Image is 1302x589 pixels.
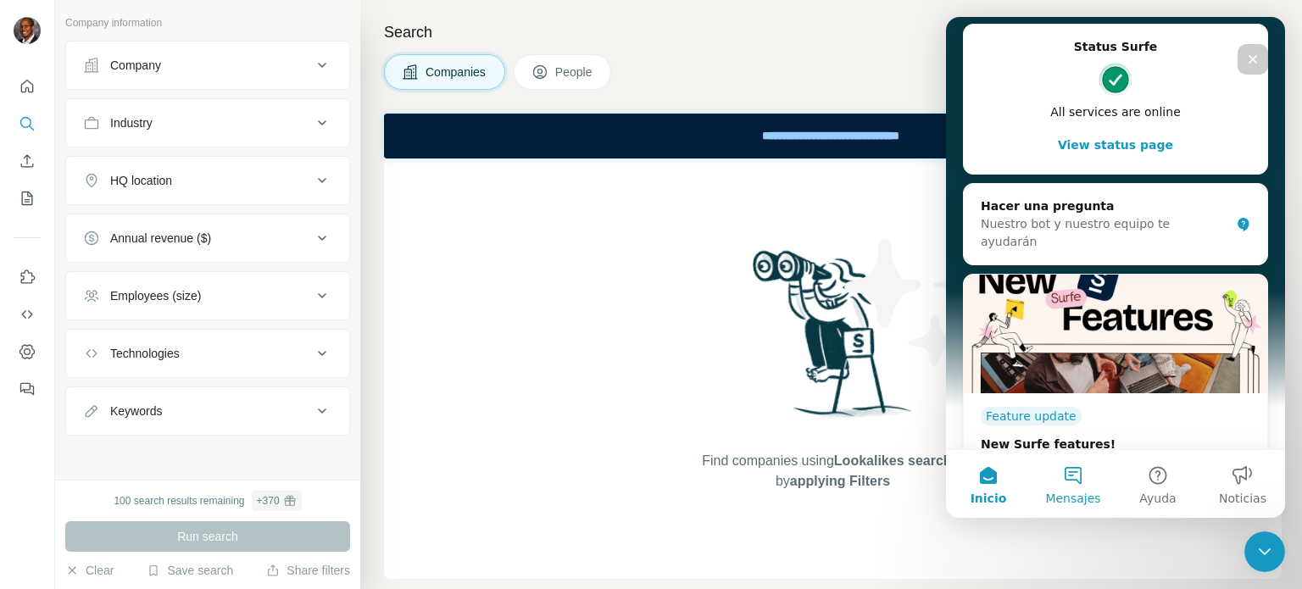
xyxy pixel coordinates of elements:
div: Keywords [110,403,162,420]
div: Technologies [110,345,180,362]
img: Avatar [14,17,41,44]
button: Clear [65,562,114,579]
div: Industry [110,114,153,131]
div: HQ location [110,172,172,189]
button: Annual revenue ($) [66,218,349,258]
button: Use Surfe API [14,299,41,330]
button: Industry [66,103,349,143]
div: 100 search results remaining [114,491,301,511]
button: Enrich CSV [14,146,41,176]
button: Technologies [66,333,349,374]
iframe: Intercom live chat [1244,531,1285,572]
div: + 370 [257,493,280,508]
button: Use Surfe on LinkedIn [14,262,41,292]
span: applying Filters [790,474,890,488]
button: Search [14,108,41,139]
span: Lookalikes search [834,453,952,468]
div: Employees (size) [110,287,201,304]
span: People [555,64,594,81]
img: Surfe Illustration - Woman searching with binoculars [745,246,921,435]
button: Dashboard [14,336,41,367]
button: HQ location [66,160,349,201]
button: Save search [147,562,233,579]
div: Annual revenue ($) [110,230,211,247]
button: Share filters [266,562,350,579]
iframe: Intercom live chat [946,17,1285,518]
button: Employees (size) [66,275,349,316]
div: Company [110,57,161,74]
button: My lists [14,183,41,214]
p: Company information [65,15,350,31]
button: Feedback [14,374,41,404]
button: Keywords [66,391,349,431]
h4: Search [384,20,1282,44]
img: Surfe Illustration - Stars [833,226,986,379]
span: Companies [426,64,487,81]
button: Quick start [14,71,41,102]
iframe: Banner [384,114,1282,158]
span: Find companies using or by [697,451,968,492]
button: Company [66,45,349,86]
